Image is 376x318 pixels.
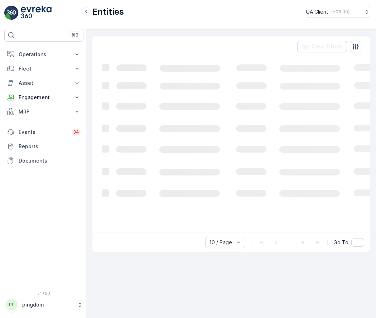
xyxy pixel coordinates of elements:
p: Reports [19,143,81,150]
button: Clear Filters [297,41,347,52]
p: Clear Filters [312,43,343,50]
button: Asset [4,76,83,90]
span: Go To [333,239,348,246]
button: PPpingdom [4,297,83,312]
a: Reports [4,139,83,154]
p: Events [19,129,67,136]
div: PP [6,299,18,310]
p: Engagement [19,94,69,101]
p: Fleet [19,65,69,72]
button: Operations [4,47,83,62]
p: ⌘B [71,32,78,38]
p: ( +03:00 ) [331,9,350,15]
a: Documents [4,154,83,168]
a: Events34 [4,125,83,139]
p: Asset [19,79,69,87]
p: Operations [19,51,69,58]
p: 34 [73,129,79,135]
button: QA Client(+03:00) [306,6,370,18]
p: QA Client [306,8,328,15]
span: v 1.50.3 [4,291,83,296]
button: MRF [4,105,83,119]
p: Entities [92,6,124,18]
p: MRF [19,108,69,115]
img: logo_light-DOdMpM7g.png [21,6,52,20]
button: Fleet [4,62,83,76]
button: Engagement [4,90,83,105]
img: logo [4,6,19,20]
p: pingdom [22,301,73,308]
p: Documents [19,157,81,164]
